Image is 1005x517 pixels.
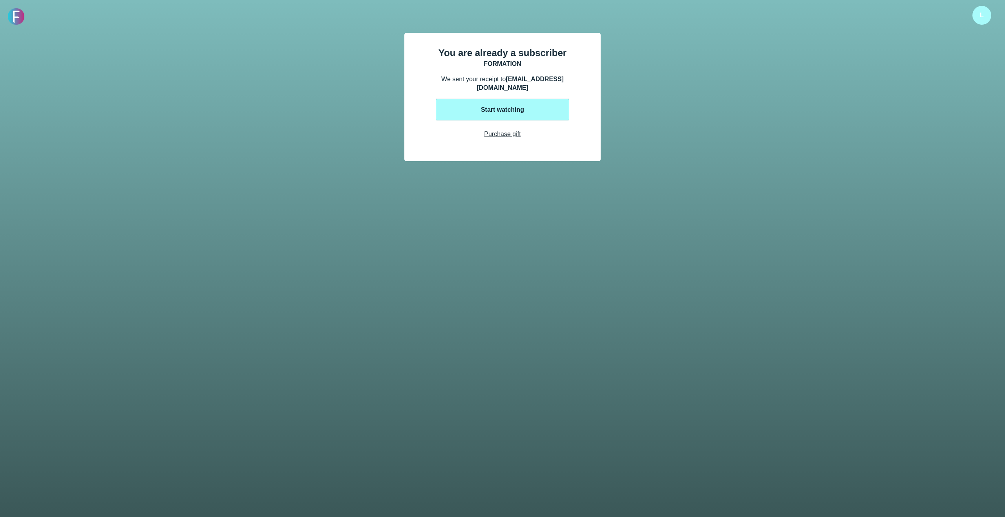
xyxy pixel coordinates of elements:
img: FORMATION [8,8,65,25]
div: FORMATION [436,59,569,69]
span: Purchase gift [484,131,521,137]
span: We sent your receipt to [441,76,564,91]
div: L [967,6,997,27]
b: [EMAIL_ADDRESS][DOMAIN_NAME] [477,76,564,91]
div: You are already a subscriber [436,49,569,57]
div: Start watching [475,106,530,114]
img: 98c9f6408129323d04a70e8f8f5dcd72.png [972,6,991,25]
button: Start watching [436,99,569,120]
